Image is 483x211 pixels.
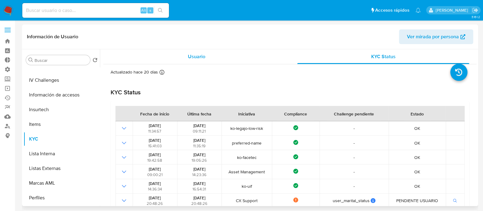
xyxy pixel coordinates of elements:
[149,7,151,13] span: s
[415,8,421,13] a: Notificaciones
[188,53,205,60] span: Usuario
[24,88,100,102] button: Información de accesos
[435,7,470,13] p: yanina.loff@mercadolibre.com
[24,176,100,190] button: Marcas AML
[24,190,100,205] button: Perfiles
[472,7,478,13] a: Salir
[22,6,169,14] input: Buscar usuario o caso...
[35,58,88,63] input: Buscar
[24,117,100,132] button: Items
[371,53,396,60] span: KYC Status
[93,58,97,64] button: Volver al orden por defecto
[375,7,409,13] span: Accesos rápidos
[24,146,100,161] button: Lista Interna
[24,161,100,176] button: Listas Externas
[24,73,100,88] button: IV Challenges
[407,29,459,44] span: Ver mirada por persona
[111,69,158,75] p: Actualizado hace 20 días
[24,132,100,146] button: KYC
[27,34,78,40] h1: Información de Usuario
[154,6,166,15] button: search-icon
[399,29,473,44] button: Ver mirada por persona
[28,58,33,62] button: Buscar
[24,102,100,117] button: Insurtech
[141,7,146,13] span: Alt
